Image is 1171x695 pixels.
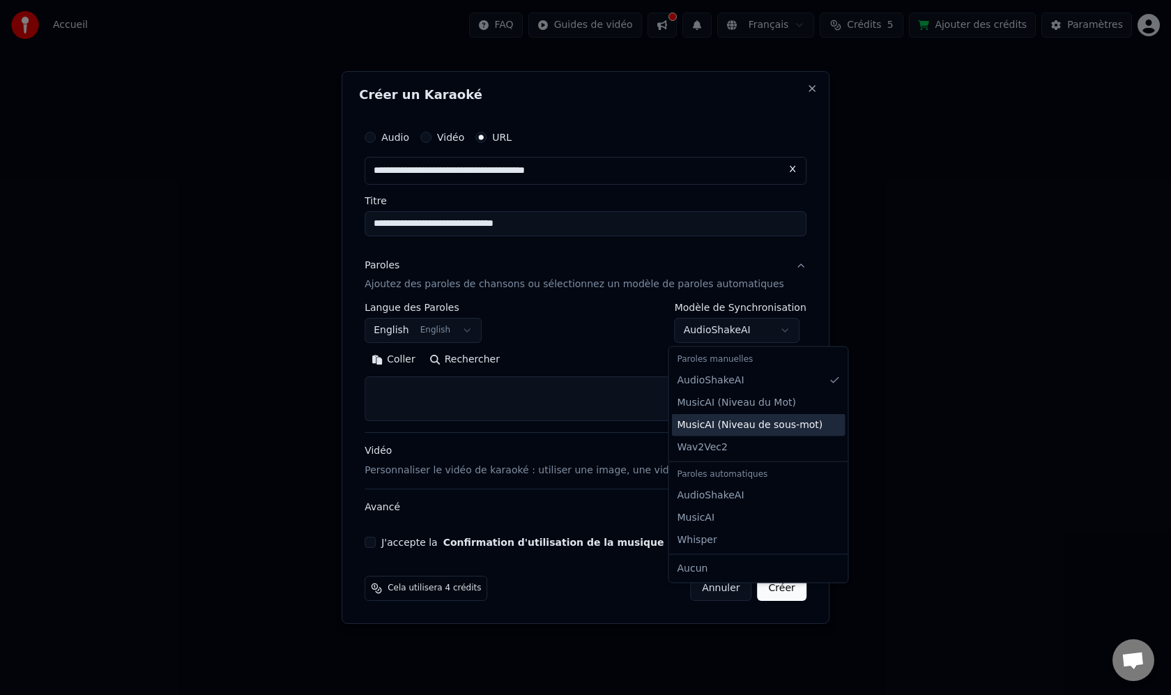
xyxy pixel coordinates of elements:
span: Wav2Vec2 [678,440,728,454]
div: Paroles automatiques [672,464,845,484]
span: Whisper [678,533,717,547]
span: MusicAI [678,510,715,524]
span: Aucun [678,561,708,575]
span: MusicAI ( Niveau de sous-mot ) [678,418,823,431]
span: AudioShakeAI [678,373,744,387]
span: AudioShakeAI [678,488,744,502]
span: MusicAI ( Niveau du Mot ) [678,395,796,409]
div: Paroles manuelles [672,350,845,369]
